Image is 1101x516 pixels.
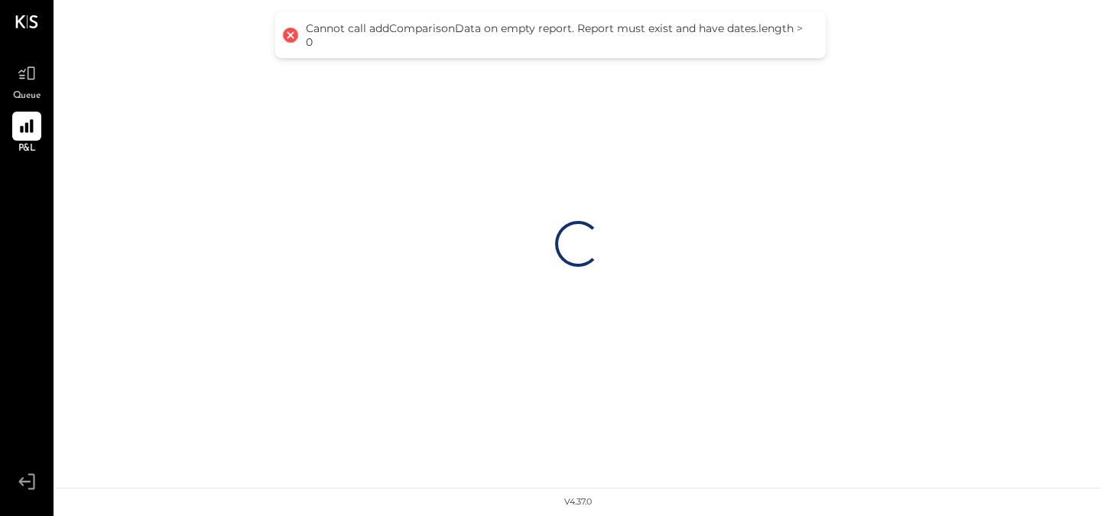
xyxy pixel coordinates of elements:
[564,496,592,508] div: v 4.37.0
[306,21,810,49] div: Cannot call addComparisonData on empty report. Report must exist and have dates.length > 0
[13,89,41,103] span: Queue
[1,59,53,103] a: Queue
[1,112,53,156] a: P&L
[18,142,36,156] span: P&L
